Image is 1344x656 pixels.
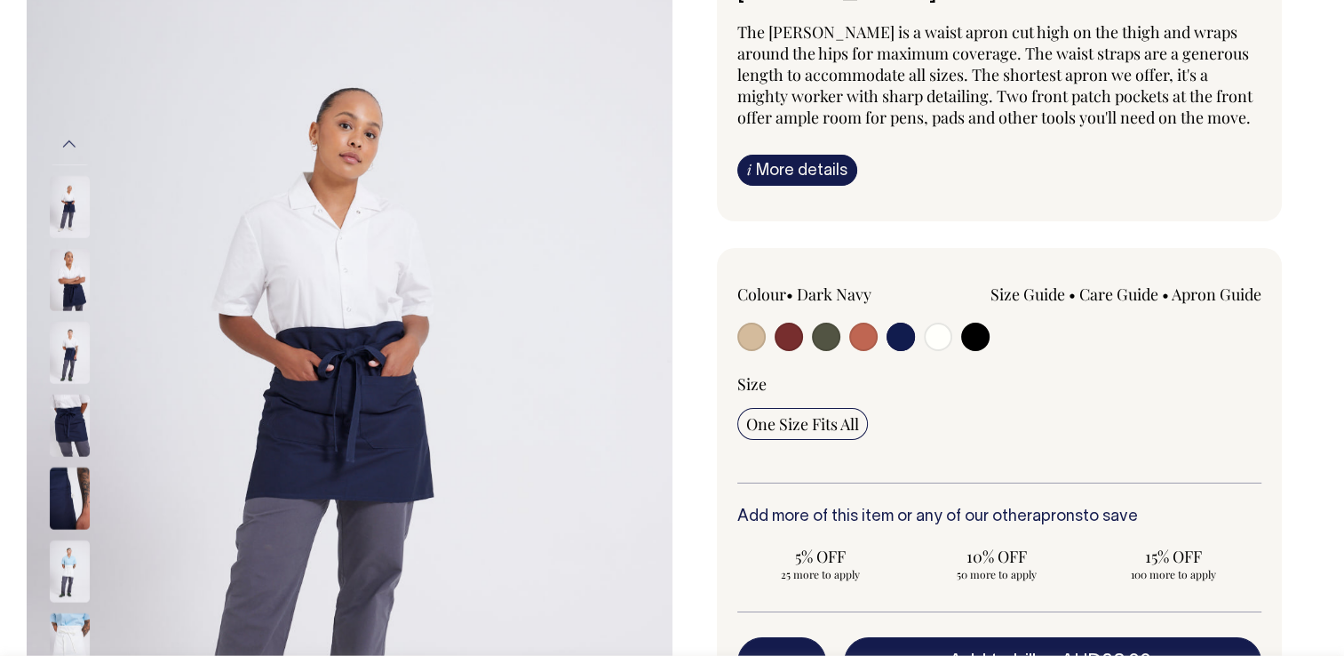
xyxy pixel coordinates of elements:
[50,176,90,238] img: dark-navy
[922,567,1070,581] span: 50 more to apply
[737,284,947,305] div: Colour
[1162,284,1169,305] span: •
[50,322,90,384] img: dark-navy
[1069,284,1076,305] span: •
[1099,567,1247,581] span: 100 more to apply
[56,124,83,164] button: Previous
[913,540,1079,587] input: 10% OFF 50 more to apply
[747,160,752,179] span: i
[737,21,1253,128] span: The [PERSON_NAME] is a waist apron cut high on the thigh and wraps around the hips for maximum co...
[746,567,895,581] span: 25 more to apply
[922,546,1070,567] span: 10% OFF
[737,540,903,587] input: 5% OFF 25 more to apply
[737,155,857,186] a: iMore details
[786,284,793,305] span: •
[50,540,90,603] img: off-white
[737,508,1262,526] h6: Add more of this item or any of our other to save
[797,284,871,305] label: Dark Navy
[50,468,90,530] img: dark-navy
[746,546,895,567] span: 5% OFF
[737,408,868,440] input: One Size Fits All
[1032,509,1083,524] a: aprons
[1099,546,1247,567] span: 15% OFF
[746,413,859,435] span: One Size Fits All
[1090,540,1256,587] input: 15% OFF 100 more to apply
[990,284,1065,305] a: Size Guide
[1079,284,1158,305] a: Care Guide
[50,249,90,311] img: dark-navy
[737,373,1262,395] div: Size
[50,395,90,457] img: dark-navy
[1172,284,1261,305] a: Apron Guide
